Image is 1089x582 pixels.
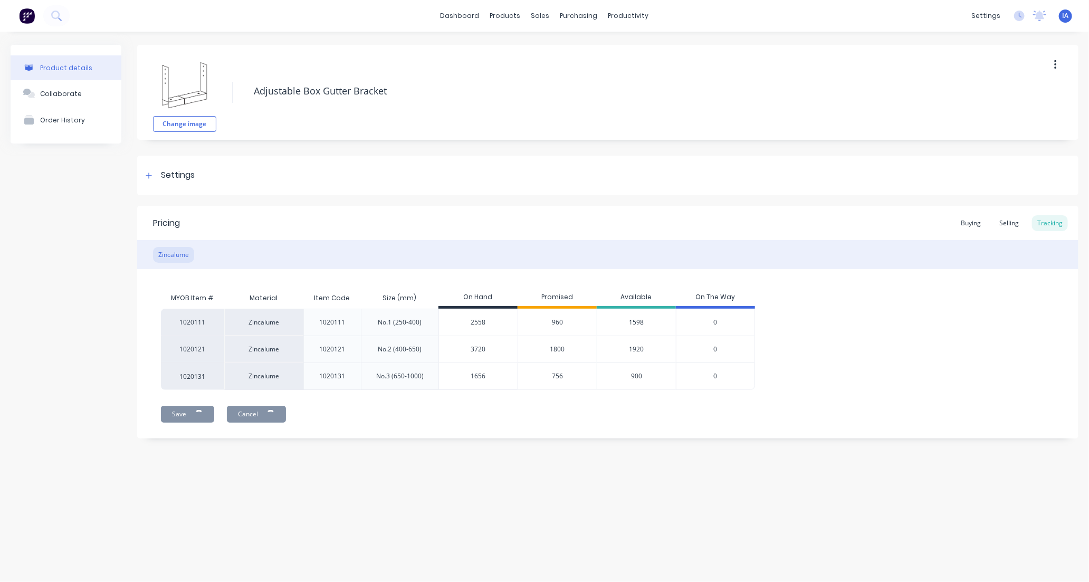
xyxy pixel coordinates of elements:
[1032,215,1068,231] div: Tracking
[714,371,718,381] span: 0
[552,318,563,327] span: 960
[378,345,422,354] div: No.2 (400-650)
[319,318,345,327] div: 1020111
[161,288,224,309] div: MYOB Item #
[161,169,195,182] div: Settings
[597,309,676,336] div: 1598
[224,336,303,362] div: Zincalume
[153,53,216,132] div: fileChange image
[552,371,563,381] span: 756
[485,8,526,24] div: products
[153,116,216,132] button: Change image
[158,58,211,111] img: file
[11,107,121,133] button: Order History
[249,79,976,103] textarea: Adjustable Box Gutter Bracket
[224,288,303,309] div: Material
[161,309,224,336] div: 1020111
[40,116,85,124] div: Order History
[597,336,676,362] div: 1920
[153,217,180,230] div: Pricing
[526,8,555,24] div: sales
[153,247,194,263] div: Zincalume
[603,8,654,24] div: productivity
[161,336,224,362] div: 1020121
[19,8,35,24] img: Factory
[161,362,224,390] div: 1020131
[555,8,603,24] div: purchasing
[227,406,286,423] button: Cancel
[714,318,718,327] span: 0
[11,55,121,80] button: Product details
[966,8,1006,24] div: settings
[376,371,424,381] div: No.3 (650-1000)
[676,288,755,309] div: On The Way
[161,406,214,423] button: Save
[305,285,358,311] div: Item Code
[956,215,986,231] div: Buying
[378,318,422,327] div: No.1 (250-400)
[439,336,518,362] div: 3720
[224,309,303,336] div: Zincalume
[319,371,345,381] div: 1020131
[550,345,565,354] span: 1800
[439,309,518,336] div: 2558
[224,362,303,390] div: Zincalume
[11,80,121,107] button: Collaborate
[40,64,92,72] div: Product details
[374,285,425,311] div: Size (mm)
[435,8,485,24] a: dashboard
[40,90,82,98] div: Collaborate
[438,288,518,309] div: On Hand
[1063,11,1069,21] span: IA
[597,362,676,390] div: 900
[439,363,518,389] div: 1656
[319,345,345,354] div: 1020121
[597,288,676,309] div: Available
[518,288,597,309] div: Promised
[994,215,1024,231] div: Selling
[714,345,718,354] span: 0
